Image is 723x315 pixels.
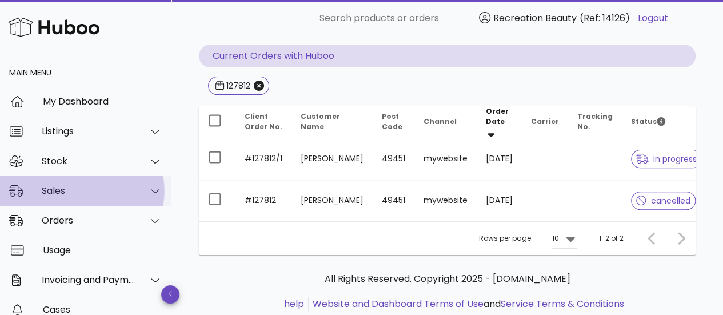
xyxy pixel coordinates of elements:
[522,106,568,138] th: Carrier
[414,106,477,138] th: Channel
[208,272,686,286] p: All Rights Reserved. Copyright 2025 - [DOMAIN_NAME]
[199,45,696,67] p: Current Orders with Huboo
[552,229,577,248] div: 10Rows per page:
[622,106,711,138] th: Status
[291,180,373,221] td: [PERSON_NAME]
[477,180,522,221] td: [DATE]
[414,138,477,180] td: mywebsite
[531,117,559,126] span: Carrier
[301,111,340,131] span: Customer Name
[479,222,577,255] div: Rows per page:
[414,180,477,221] td: mywebsite
[486,106,509,126] span: Order Date
[42,126,135,137] div: Listings
[42,155,135,166] div: Stock
[631,117,665,126] span: Status
[43,245,162,256] div: Usage
[424,117,457,126] span: Channel
[224,80,250,91] div: 127812
[599,233,624,244] div: 1-2 of 2
[8,15,99,39] img: Huboo Logo
[284,297,304,310] a: help
[493,11,577,25] span: Recreation Beauty
[373,138,414,180] td: 49451
[501,297,624,310] a: Service Terms & Conditions
[636,197,690,205] span: cancelled
[477,106,522,138] th: Order Date: Sorted descending. Activate to remove sorting.
[313,297,484,310] a: Website and Dashboard Terms of Use
[235,138,291,180] td: #127812/1
[235,180,291,221] td: #127812
[235,106,291,138] th: Client Order No.
[43,96,162,107] div: My Dashboard
[291,138,373,180] td: [PERSON_NAME]
[373,180,414,221] td: 49451
[638,11,668,25] a: Logout
[291,106,373,138] th: Customer Name
[42,274,135,285] div: Invoicing and Payments
[477,138,522,180] td: [DATE]
[373,106,414,138] th: Post Code
[245,111,282,131] span: Client Order No.
[577,111,613,131] span: Tracking No.
[254,81,264,91] button: Close
[42,215,135,226] div: Orders
[309,297,624,311] li: and
[552,233,559,244] div: 10
[42,185,135,196] div: Sales
[382,111,402,131] span: Post Code
[568,106,622,138] th: Tracking No.
[43,304,162,315] div: Cases
[580,11,630,25] span: (Ref: 14126)
[636,155,697,163] span: in progress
